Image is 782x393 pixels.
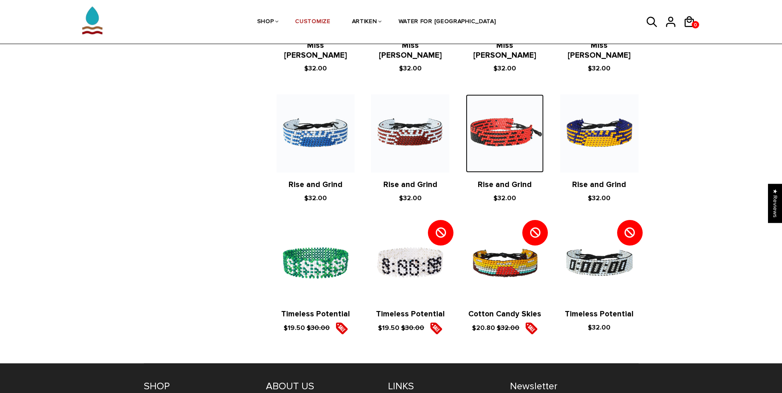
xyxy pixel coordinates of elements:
img: sale5.png [430,322,442,335]
a: SHOP [257,0,274,44]
a: Miss [PERSON_NAME] [284,41,347,60]
span: $32.00 [588,323,611,332]
a: Rise and Grind [289,180,343,189]
span: 0 [692,20,699,30]
a: Rise and Grind [572,180,626,189]
a: Miss [PERSON_NAME] [379,41,442,60]
a: Miss [PERSON_NAME] [473,41,536,60]
a: Cotton Candy Skies [468,309,541,319]
a: Timeless Potential [376,309,445,319]
a: WATER FOR [GEOGRAPHIC_DATA] [399,0,496,44]
a: CUSTOMIZE [295,0,330,44]
img: sale5.png [336,322,348,335]
span: $32.00 [588,194,611,202]
s: $32.00 [497,323,519,332]
s: $30.00 [401,323,424,332]
span: $32.00 [399,64,422,73]
span: $32.00 [588,64,611,73]
h4: ABOUT US [266,380,376,393]
span: $32.00 [493,64,516,73]
span: $19.50 [378,323,399,332]
a: Miss [PERSON_NAME] [568,41,631,60]
div: Click to open Judge.me floating reviews tab [768,184,782,223]
a: Rise and Grind [478,180,532,189]
span: $19.50 [284,323,305,332]
span: $32.00 [304,64,327,73]
span: $32.00 [493,194,516,202]
a: Rise and Grind [383,180,437,189]
span: $20.80 [472,323,495,332]
s: $30.00 [307,323,330,332]
a: Timeless Potential [281,309,350,319]
h4: LINKS [388,380,498,393]
a: 0 [692,21,699,28]
h4: Newsletter [510,380,623,393]
img: sale5.png [525,322,538,335]
a: Timeless Potential [565,309,634,319]
a: ARTIKEN [352,0,377,44]
h4: SHOP [144,380,254,393]
span: $32.00 [399,194,422,202]
span: $32.00 [304,194,327,202]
